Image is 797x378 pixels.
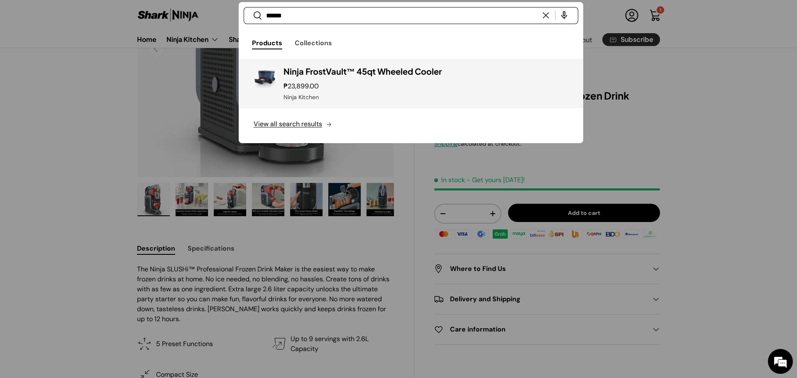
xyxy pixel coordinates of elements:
button: Products [252,34,282,52]
span: We're online! [48,105,115,188]
button: Collections [295,34,332,52]
button: View all search results [239,108,583,143]
a: ninja-frost-vault-high-capacity-wheeled-cooler-full-view-sharkninja-philippines Ninja FrostVault™... [239,59,583,108]
div: Ninja Kitchen [284,93,568,102]
speech-search-button: Search by voice [551,7,577,25]
div: Minimize live chat window [136,4,156,24]
img: ninja-frost-vault-high-capacity-wheeled-cooler-full-view-sharkninja-philippines [254,66,277,89]
textarea: Type your message and hit 'Enter' [4,227,158,256]
h3: Ninja FrostVault™ 45qt Wheeled Cooler [284,66,568,77]
strong: ₱23,899.00 [284,82,321,90]
div: Chat with us now [43,46,139,57]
